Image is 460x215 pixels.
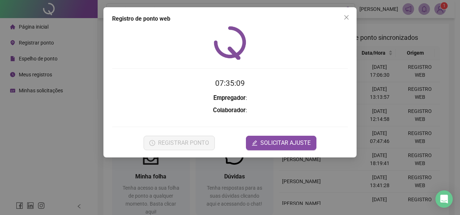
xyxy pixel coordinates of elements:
[213,94,246,101] strong: Empregador
[144,136,215,150] button: REGISTRAR PONTO
[341,12,352,23] button: Close
[435,190,453,208] div: Open Intercom Messenger
[246,136,316,150] button: editSOLICITAR AJUSTE
[214,26,246,60] img: QRPoint
[260,139,311,147] span: SOLICITAR AJUSTE
[252,140,257,146] span: edit
[215,79,245,88] time: 07:35:09
[112,93,348,103] h3: :
[344,14,349,20] span: close
[112,14,348,23] div: Registro de ponto web
[112,106,348,115] h3: :
[213,107,246,114] strong: Colaborador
